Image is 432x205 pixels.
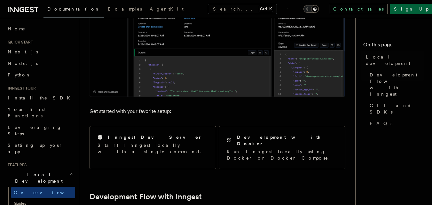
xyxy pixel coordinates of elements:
a: Leveraging Steps [5,122,75,139]
span: Quick start [5,40,33,45]
h2: Development with Docker [237,134,337,147]
a: Contact sales [329,4,388,14]
button: Toggle dark mode [303,5,319,13]
h2: Inngest Dev Server [108,134,202,140]
span: Node.js [8,61,38,66]
span: Inngest tour [5,86,36,91]
a: Documentation [43,2,104,18]
span: Documentation [47,6,100,12]
p: Run Inngest locally using Docker or Docker Compose. [227,148,337,161]
button: Local Development [5,169,75,187]
a: Node.js [5,58,75,69]
a: Development Flow with Inngest [367,69,424,100]
span: Leveraging Steps [8,125,62,136]
span: Install the SDK [8,95,74,100]
a: Development Flow with Inngest [90,192,202,201]
a: Inngest Dev ServerStart Inngest locally with a single command. [90,126,216,169]
a: Python [5,69,75,81]
span: CLI and SDKs [370,102,424,115]
span: AgentKit [150,6,184,12]
span: Setting up your app [8,143,63,154]
button: Search...Ctrl+K [208,4,277,14]
a: Install the SDK [5,92,75,104]
a: FAQs [367,118,424,129]
span: Local development [366,54,424,67]
span: Local Development [5,171,70,184]
a: AgentKit [146,2,187,17]
a: Local development [363,51,424,69]
a: Setting up your app [5,139,75,157]
a: Development with DockerRun Inngest locally using Docker or Docker Compose. [219,126,345,169]
a: Your first Functions [5,104,75,122]
kbd: Ctrl+K [259,6,273,12]
span: Home [8,26,26,32]
span: Development Flow with Inngest [370,72,424,97]
span: Python [8,72,31,77]
a: Home [5,23,75,35]
span: Features [5,162,27,168]
a: Examples [104,2,146,17]
span: Examples [108,6,142,12]
h4: On this page [363,41,424,51]
a: Next.js [5,46,75,58]
span: Overview [14,190,80,195]
a: CLI and SDKs [367,100,424,118]
p: Get started with your favorite setup: [90,107,345,116]
a: Overview [11,187,75,198]
span: Your first Functions [8,107,46,118]
span: FAQs [370,120,392,127]
p: Start Inngest locally with a single command. [98,142,208,155]
span: Next.js [8,49,38,54]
